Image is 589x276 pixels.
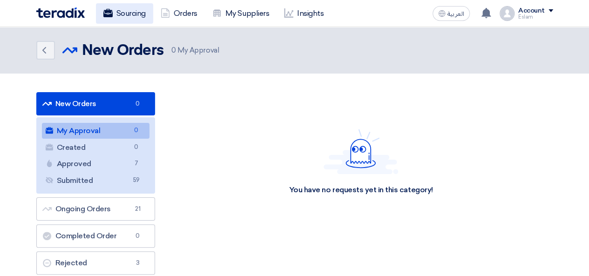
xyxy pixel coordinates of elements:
[96,3,153,24] a: Sourcing
[132,231,143,241] span: 0
[131,175,142,185] span: 59
[36,7,85,18] img: Teradix logo
[132,99,143,108] span: 0
[36,224,155,248] a: Completed Order0
[42,173,149,188] a: Submitted
[42,123,149,139] a: My Approval
[42,156,149,172] a: Approved
[132,258,143,268] span: 3
[500,6,515,21] img: profile_test.png
[132,204,143,214] span: 21
[131,159,142,168] span: 7
[82,41,164,60] h2: New Orders
[42,140,149,155] a: Created
[324,129,398,174] img: Hello
[36,197,155,221] a: Ongoing Orders21
[447,11,464,17] span: العربية
[518,7,545,15] div: Account
[277,3,331,24] a: Insights
[131,142,142,152] span: 0
[171,45,219,56] span: My Approval
[433,6,470,21] button: العربية
[36,251,155,275] a: Rejected3
[131,126,142,135] span: 0
[518,14,553,20] div: Eslam
[36,92,155,115] a: New Orders0
[289,185,433,195] div: You have no requests yet in this category!
[205,3,277,24] a: My Suppliers
[153,3,205,24] a: Orders
[171,46,176,54] span: 0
